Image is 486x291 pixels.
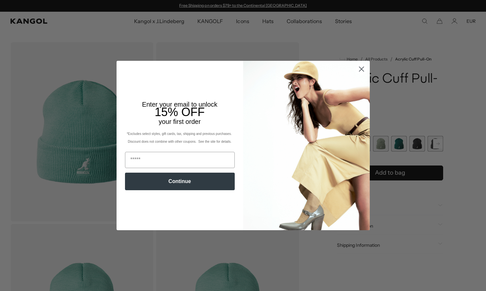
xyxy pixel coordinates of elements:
span: your first order [159,118,201,125]
img: 93be19ad-e773-4382-80b9-c9d740c9197f.jpeg [243,61,370,230]
input: Email [125,152,235,168]
span: *Excludes select styles, gift cards, tax, shipping and previous purchases. Discount does not comb... [127,132,232,143]
span: 15% OFF [155,105,205,119]
button: Close dialog [356,63,367,75]
button: Continue [125,173,235,190]
span: Enter your email to unlock [142,101,218,108]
